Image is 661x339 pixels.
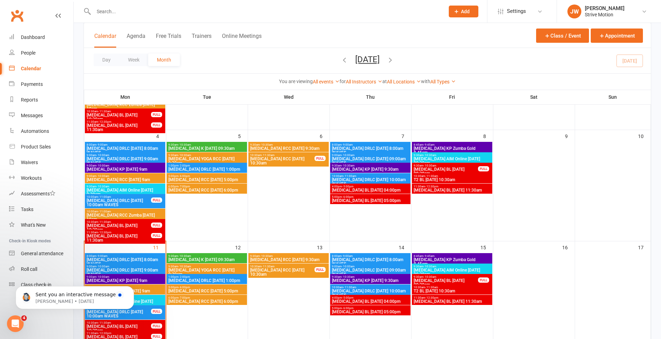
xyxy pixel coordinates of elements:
div: Waivers [21,160,38,165]
div: FULL [151,323,162,329]
span: 5:00pm [332,195,409,199]
div: FULL [478,277,489,283]
a: Dashboard [9,30,73,45]
span: - 10:30am [260,255,273,258]
a: Assessments [9,186,73,202]
div: 16 [562,241,575,253]
span: 11:30am [86,231,151,234]
span: 8:00am [332,143,409,146]
span: - 7:00pm [178,185,190,188]
th: Tue [166,90,248,104]
span: - 5:00pm [342,296,353,299]
span: - 11:30am [98,110,111,113]
span: - 10:30am [423,275,436,279]
span: 11:30am [86,332,151,335]
div: JW [567,5,581,18]
div: Roll call [21,266,37,272]
div: Reports [21,97,38,103]
a: Product Sales [9,139,73,155]
span: - 11:30am [425,175,438,178]
span: 9:30am [168,154,245,157]
span: 9:00am [86,164,164,167]
span: 9:30am [86,185,164,188]
span: [MEDICAL_DATA] RCC [DATE] 10:30am [250,157,314,165]
span: 6:00pm [168,185,245,188]
span: 1:00pm [168,275,245,279]
span: - 12:30pm [98,231,111,234]
span: - 9:00am [342,255,353,258]
th: Wed [248,90,329,104]
button: Week [119,54,148,66]
span: 9:00am [86,154,164,157]
span: 10:30am [413,175,491,178]
span: [MEDICAL_DATA] RCC Zumba [DATE] 10am [86,103,164,111]
button: Trainers [192,33,212,48]
a: Tasks [9,202,73,217]
div: FULL [314,267,326,272]
a: All Instructors [346,79,382,84]
span: [MEDICAL_DATA] KP Zumba Gold 8.45am [413,146,491,155]
span: [MEDICAL_DATA] K [DATE] 09:30am [168,146,245,151]
span: [MEDICAL_DATA] KP [DATE] 9:30am [332,167,409,171]
span: 9:30am [413,164,478,167]
span: 10:30am [86,321,151,324]
a: Automations [9,123,73,139]
span: 4 [21,315,27,321]
span: - 10:00am [96,265,109,268]
div: Tasks [21,207,33,212]
a: All Types [430,79,456,84]
iframe: Intercom live chat [7,315,24,332]
span: [MEDICAL_DATA] K [DATE] 09:30am [168,258,245,262]
span: [MEDICAL_DATA] KP Zumba Gold 8.45am [413,258,491,266]
span: 10:30am [250,265,314,268]
span: - 10:30am [342,275,355,279]
div: Assessments [21,191,55,196]
span: [MEDICAL_DATA] RCC [DATE] 5:00pm [168,178,245,182]
a: All events [313,79,340,84]
span: [MEDICAL_DATA] BL [DATE] 11:30am [413,299,491,304]
span: - 10:30am [178,265,191,268]
span: 10:30am [413,286,491,289]
span: [MEDICAL_DATA] RCC [DATE] 6:00pm [168,188,245,192]
span: Add [461,9,470,14]
span: - 11:00am [98,210,111,213]
span: [MEDICAL_DATA] DRLC [DATE] 1:00pm [168,167,245,171]
span: - 10:30am [342,164,355,167]
div: 10 [638,130,651,142]
span: 5:00pm [332,307,409,310]
strong: for [340,79,346,84]
a: Roll call [9,261,73,277]
a: People [9,45,73,61]
strong: with [421,79,430,84]
span: 8:45am [413,255,491,258]
span: [MEDICAL_DATA] BL [DATE] 10:30am [86,113,151,121]
span: - 12:30pm [425,296,438,299]
span: 8:00am [86,143,164,146]
span: [MEDICAL_DATA] DRLC [DATE] 10:00am WAVES [332,178,409,186]
span: 9:00am [86,175,164,178]
span: [MEDICAL_DATA] DRLC [DATE] 8:00am WAVES [86,146,164,155]
div: Dashboard [21,34,45,40]
span: - 6:00pm [178,175,190,178]
span: - 10:30am [178,255,191,258]
span: - 12:30pm [425,185,438,188]
th: Fri [411,90,493,104]
span: [MEDICAL_DATA] BL [DATE] 11:30am [86,234,151,242]
span: - 10:30am [96,185,109,188]
span: 5:00pm [168,286,245,289]
span: [MEDICAL_DATA] RCC [DATE] 9am [86,178,164,182]
span: 5:00pm [168,175,245,178]
div: 12 [235,241,248,253]
iframe: Intercom notifications message [5,272,144,320]
span: [MEDICAL_DATA] BL [DATE] 05:00pm [332,310,409,314]
div: 4 [156,130,166,142]
span: 9:30am [332,164,409,167]
span: [MEDICAL_DATA] BL [DATE] 09:30am [413,167,478,176]
span: 10:00am [86,195,151,199]
button: Class / Event [536,29,589,43]
div: FULL [151,197,162,203]
span: 6:00pm [168,296,245,299]
span: 8:45am [413,143,491,146]
span: - 11:30am [262,265,274,268]
a: Clubworx [8,7,26,24]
